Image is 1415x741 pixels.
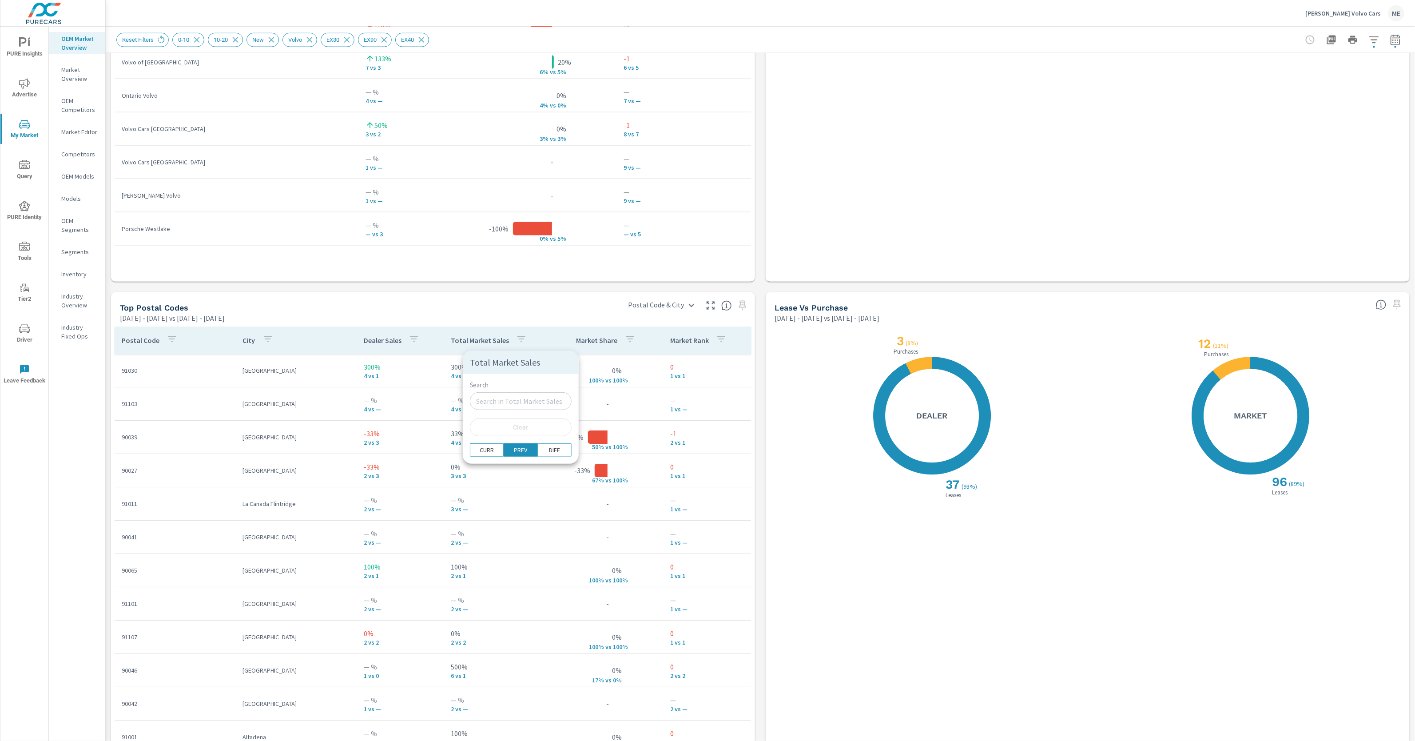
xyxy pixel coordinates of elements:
[504,443,537,457] button: PREV
[470,418,572,436] button: Clear
[470,443,504,457] button: CURR
[475,423,566,431] span: Clear
[538,443,572,457] button: DIFF
[470,358,572,367] p: Total Market Sales
[549,446,560,454] p: DIFF
[480,446,494,454] p: CURR
[470,392,572,410] input: Search in Total Market Sales
[470,382,489,389] label: Search
[514,446,527,454] p: PREV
